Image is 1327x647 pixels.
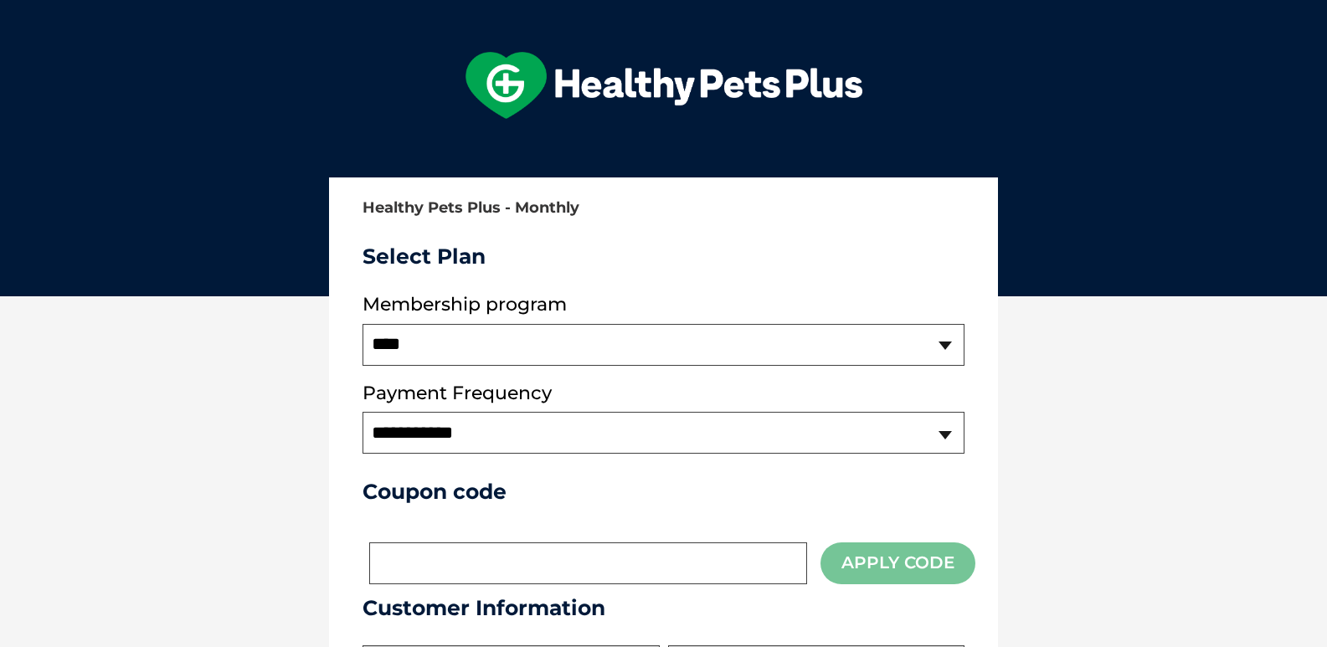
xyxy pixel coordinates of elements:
[363,595,964,620] h3: Customer Information
[465,52,862,119] img: hpp-logo-landscape-green-white.png
[363,244,964,269] h3: Select Plan
[363,479,964,504] h3: Coupon code
[363,294,964,316] label: Membership program
[820,542,975,583] button: Apply Code
[363,200,964,217] h2: Healthy Pets Plus - Monthly
[363,383,552,404] label: Payment Frequency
